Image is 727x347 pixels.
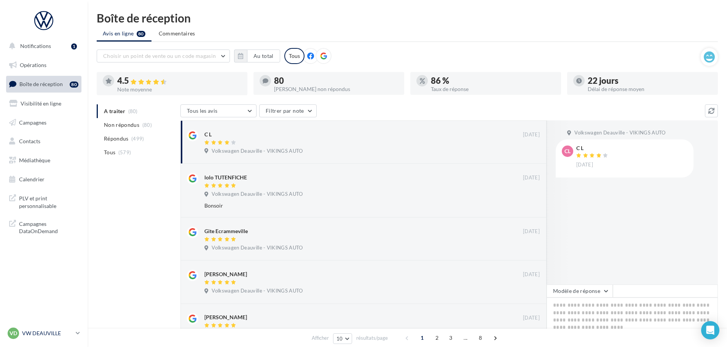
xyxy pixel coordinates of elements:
[5,76,83,92] a: Boîte de réception80
[5,133,83,149] a: Contacts
[459,332,472,344] span: ...
[212,245,303,251] span: Volkswagen Deauville - VIKINGS AUTO
[117,87,241,92] div: Note moyenne
[97,12,718,24] div: Boîte de réception
[97,50,230,62] button: Choisir un point de vente ou un code magasin
[588,86,712,92] div: Délai de réponse moyen
[212,288,303,294] span: Volkswagen Deauville - VIKINGS AUTO
[212,191,303,198] span: Volkswagen Deauville - VIKINGS AUTO
[5,38,80,54] button: Notifications 1
[204,270,247,278] div: [PERSON_NAME]
[19,176,45,182] span: Calendrier
[104,121,139,129] span: Non répondus
[5,171,83,187] a: Calendrier
[523,228,540,235] span: [DATE]
[204,131,212,138] div: C L
[21,100,61,107] span: Visibilité en ligne
[431,77,555,85] div: 86 %
[247,50,280,62] button: Au total
[312,334,329,342] span: Afficher
[204,313,247,321] div: [PERSON_NAME]
[20,43,51,49] span: Notifications
[701,321,719,339] div: Open Intercom Messenger
[356,334,388,342] span: résultats/page
[187,107,218,114] span: Tous les avis
[523,174,540,181] span: [DATE]
[204,174,247,181] div: lolo TUTENFICHE
[523,315,540,321] span: [DATE]
[204,202,490,209] div: Bonsoir
[180,104,257,117] button: Tous les avis
[70,82,78,88] div: 80
[333,333,352,344] button: 10
[523,271,540,278] span: [DATE]
[576,162,593,168] span: [DATE]
[104,149,115,156] span: Tous
[19,119,46,125] span: Campagnes
[576,146,610,151] div: C L
[10,329,17,337] span: VD
[416,332,428,344] span: 1
[259,104,317,117] button: Filtrer par note
[5,190,83,213] a: PLV et print personnalisable
[20,62,46,68] span: Opérations
[212,148,303,155] span: Volkswagen Deauville - VIKINGS AUTO
[523,131,540,138] span: [DATE]
[118,149,131,155] span: (579)
[547,285,613,297] button: Modèle de réponse
[71,43,77,50] div: 1
[117,77,241,85] div: 4.5
[204,227,248,235] div: Gite Ecrammeville
[5,216,83,238] a: Campagnes DataOnDemand
[19,193,78,209] span: PLV et print personnalisable
[564,147,571,155] span: CL
[474,332,486,344] span: 8
[131,136,144,142] span: (499)
[5,96,83,112] a: Visibilité en ligne
[5,152,83,168] a: Médiathèque
[19,138,40,144] span: Contacts
[574,130,665,136] span: Volkswagen Deauville - VIKINGS AUTO
[19,81,63,87] span: Boîte de réception
[6,326,81,341] a: VD VW DEAUVILLE
[588,77,712,85] div: 22 jours
[284,48,305,64] div: Tous
[159,30,195,37] span: Commentaires
[234,50,280,62] button: Au total
[274,86,398,92] div: [PERSON_NAME] non répondus
[142,122,152,128] span: (80)
[103,53,216,59] span: Choisir un point de vente ou un code magasin
[5,115,83,131] a: Campagnes
[445,332,457,344] span: 3
[5,57,83,73] a: Opérations
[19,219,78,235] span: Campagnes DataOnDemand
[104,135,129,142] span: Répondus
[336,336,343,342] span: 10
[19,157,50,163] span: Médiathèque
[22,329,73,337] p: VW DEAUVILLE
[431,332,443,344] span: 2
[274,77,398,85] div: 80
[431,86,555,92] div: Taux de réponse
